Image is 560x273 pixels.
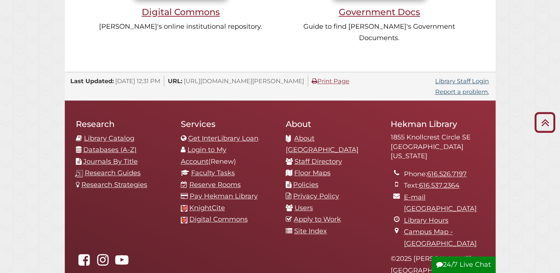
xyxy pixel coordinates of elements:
[181,205,187,212] img: Calvin favicon logo
[293,181,318,189] a: Policies
[435,77,489,85] a: Library Staff Login
[76,258,93,266] a: Hekman Library on Facebook
[391,133,485,161] address: 1855 Knollcrest Circle SE [GEOGRAPHIC_DATA][US_STATE]
[83,157,138,166] a: Journals By Title
[404,193,477,213] a: E-mail [GEOGRAPHIC_DATA]
[181,119,275,129] h2: Services
[404,228,477,248] a: Campus Map - [GEOGRAPHIC_DATA]
[168,77,182,85] span: URL:
[532,116,558,128] a: Back to Top
[190,192,258,200] a: Pay Hekman Library
[295,157,342,166] a: Staff Directory
[113,258,130,266] a: Hekman Library on YouTube
[312,77,349,85] a: Print Page
[70,77,114,85] span: Last Updated:
[75,170,83,177] img: research-guides-icon-white_37x37.png
[191,169,235,177] a: Faculty Tasks
[189,204,225,212] a: KnightCite
[294,169,331,177] a: Floor Maps
[84,134,134,142] a: Library Catalog
[81,181,147,189] a: Research Strategies
[293,192,339,200] a: Privacy Policy
[85,169,141,177] a: Research Guides
[291,21,468,44] p: Guide to find [PERSON_NAME]'s Government Documents.
[181,217,187,223] img: Calvin favicon logo
[286,119,380,129] h2: About
[83,146,137,154] a: Databases (A-Z)
[391,119,485,129] h2: Hekman Library
[188,134,258,142] a: Get InterLibrary Loan
[93,21,269,33] p: [PERSON_NAME]'s online institutional repository.
[294,227,327,235] a: Site Index
[294,215,341,223] a: Apply to Work
[93,7,269,17] h3: Digital Commons
[312,78,317,84] i: Print Page
[115,77,160,85] span: [DATE] 12:31 PM
[189,215,248,223] a: Digital Commons
[435,88,489,95] a: Report a problem.
[76,119,170,129] h2: Research
[404,216,448,224] a: Library Hours
[95,258,112,266] a: hekmanlibrary on Instagram
[427,170,467,178] a: 616.526.7197
[184,77,304,85] span: [URL][DOMAIN_NAME][PERSON_NAME]
[404,180,485,192] li: Text:
[295,204,313,212] a: Users
[404,169,485,180] li: Phone:
[181,144,275,167] li: (Renew)
[189,181,241,189] a: Reserve Rooms
[291,7,468,17] h3: Government Docs
[181,146,226,166] a: Login to My Account
[419,181,459,189] a: 616.537.2364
